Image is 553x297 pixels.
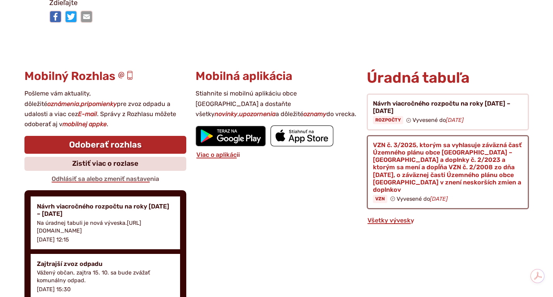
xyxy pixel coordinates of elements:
[196,70,357,83] h3: Mobilná aplikácia
[215,110,237,118] strong: novinky
[24,70,186,83] h3: Mobilný Rozhlas
[196,89,357,119] p: Stiahnite si mobilnú aplikáciu obce [GEOGRAPHIC_DATA] a dostaňte všetky , a dôležité do vrecka.
[78,110,97,118] strong: E-mail
[49,10,62,23] img: Zdieľať na Facebooku
[81,100,117,108] strong: pripomienky
[196,151,241,158] a: Viac o aplikácii
[367,217,415,224] a: Všetky vývesky
[62,120,107,128] strong: mobilnej appke
[37,219,174,235] p: Na úradnej tabuli je nová výveska.[URL][DOMAIN_NAME]
[367,135,529,209] a: VZN č. 3/2025, ktorým sa vyhlasuje záväzná časť Územného plánu obce [GEOGRAPHIC_DATA] – [GEOGRAPH...
[37,236,69,243] p: [DATE] 12:15
[367,94,529,130] a: Návrh viacročného rozpočtu na roky [DATE] – [DATE] Rozpočty Vyvesené do[DATE]
[24,136,186,154] a: Odoberať rozhlas
[24,89,186,130] p: Pošleme vám aktuality, dôležité , pre zvoz odpadu a udalosti a viac cez . Správy z Rozhlasu môžet...
[239,110,276,118] strong: upozornenia
[51,175,160,182] a: Odhlásiť sa alebo zmeniť nastavenia
[80,10,93,23] img: Zdieľať e-mailom
[270,125,333,146] img: Prejsť na mobilnú aplikáciu Sekule v App Store
[196,126,266,147] img: Prejsť na mobilnú aplikáciu Sekule v službe Google Play
[37,286,71,293] p: [DATE] 15:30
[65,10,77,23] img: Zdieľať na Twitteri
[367,70,529,86] h2: Úradná tabuľa
[37,203,174,217] h4: Návrh viacročného rozpočtu na roky [DATE] – [DATE]
[37,260,174,267] h4: Zajtrajší zvoz odpadu
[303,110,326,118] strong: oznamy
[31,196,180,249] a: Návrh viacročného rozpočtu na roky [DATE] – [DATE] Na úradnej tabuli je nová výveska.[URL][DOMAIN...
[47,100,79,108] strong: oznámenia
[37,269,174,285] p: Vážený občan, zajtra 15. 10. sa bude zvážať komunálny odpad.
[24,157,186,171] a: Zistiť viac o rozlase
